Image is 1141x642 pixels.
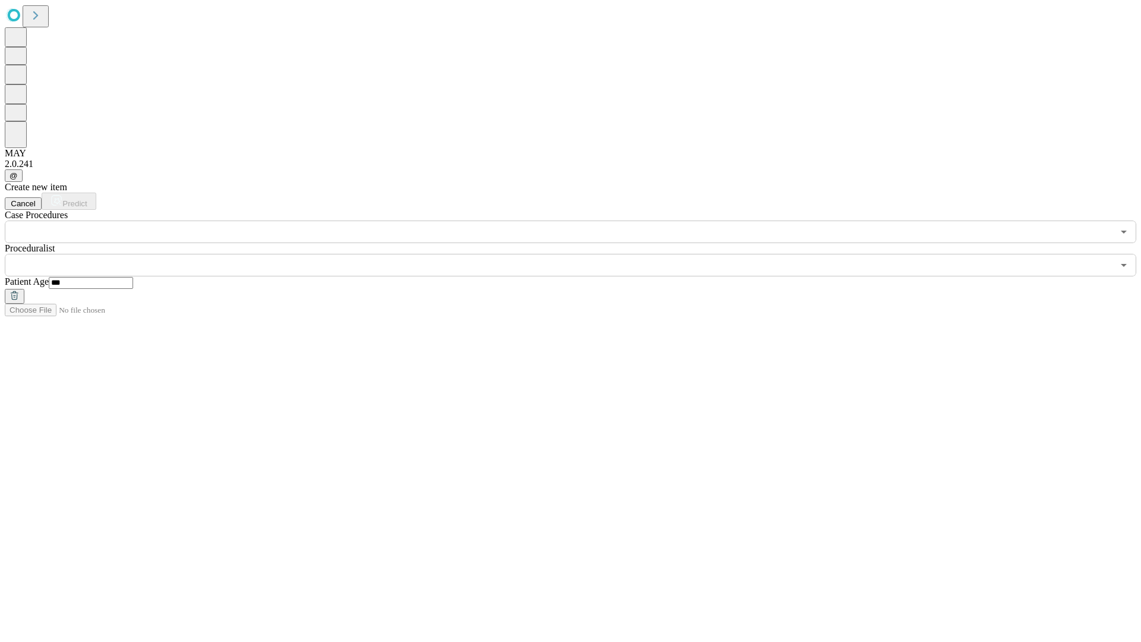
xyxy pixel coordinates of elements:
span: Predict [62,199,87,208]
span: Scheduled Procedure [5,210,68,220]
button: Cancel [5,197,42,210]
button: Predict [42,193,96,210]
span: Proceduralist [5,243,55,253]
button: Open [1115,257,1132,273]
span: Patient Age [5,276,49,287]
span: Cancel [11,199,36,208]
div: 2.0.241 [5,159,1136,169]
span: @ [10,171,18,180]
button: @ [5,169,23,182]
button: Open [1115,224,1132,240]
div: MAY [5,148,1136,159]
span: Create new item [5,182,67,192]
